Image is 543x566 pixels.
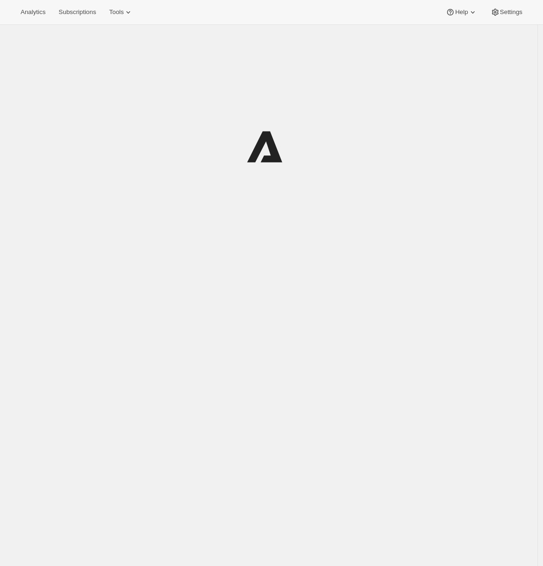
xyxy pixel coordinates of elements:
[15,6,51,19] button: Analytics
[109,8,124,16] span: Tools
[440,6,483,19] button: Help
[485,6,528,19] button: Settings
[53,6,102,19] button: Subscriptions
[455,8,468,16] span: Help
[59,8,96,16] span: Subscriptions
[500,8,522,16] span: Settings
[103,6,139,19] button: Tools
[21,8,45,16] span: Analytics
